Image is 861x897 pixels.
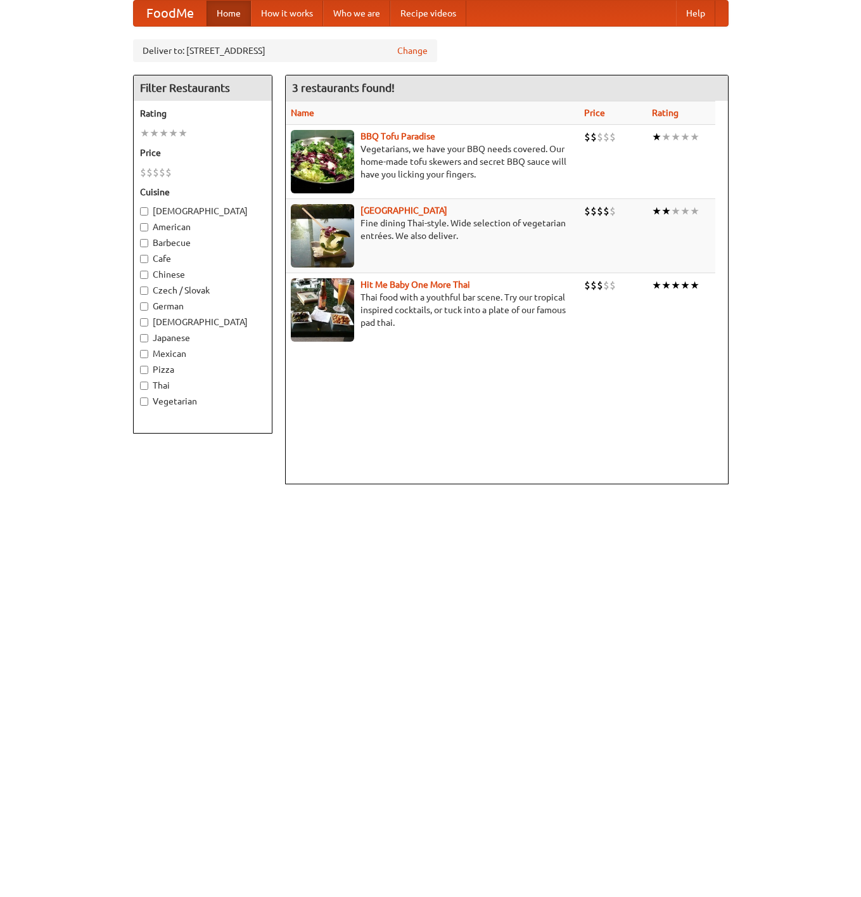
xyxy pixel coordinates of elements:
[690,130,699,144] li: ★
[590,278,597,292] li: $
[140,205,265,217] label: [DEMOGRAPHIC_DATA]
[140,236,265,249] label: Barbecue
[140,366,148,374] input: Pizza
[140,316,265,328] label: [DEMOGRAPHIC_DATA]
[140,126,150,140] li: ★
[292,82,395,94] ng-pluralize: 3 restaurants found!
[140,252,265,265] label: Cafe
[661,204,671,218] li: ★
[207,1,251,26] a: Home
[150,126,159,140] li: ★
[584,108,605,118] a: Price
[291,217,575,242] p: Fine dining Thai-style. Wide selection of vegetarian entrées. We also deliver.
[140,271,148,279] input: Chinese
[360,131,435,141] a: BBQ Tofu Paradise
[609,278,616,292] li: $
[140,379,265,392] label: Thai
[603,278,609,292] li: $
[140,302,148,311] input: German
[153,165,159,179] li: $
[603,204,609,218] li: $
[584,130,590,144] li: $
[661,130,671,144] li: ★
[291,130,354,193] img: tofuparadise.jpg
[609,204,616,218] li: $
[291,204,354,268] img: satay.jpg
[140,347,265,360] label: Mexican
[140,332,265,344] label: Japanese
[291,278,354,342] img: babythai.jpg
[671,278,680,292] li: ★
[680,204,690,218] li: ★
[690,278,699,292] li: ★
[165,165,172,179] li: $
[360,205,447,216] a: [GEOGRAPHIC_DATA]
[597,204,603,218] li: $
[169,126,178,140] li: ★
[690,204,699,218] li: ★
[140,350,148,358] input: Mexican
[140,223,148,231] input: American
[146,165,153,179] li: $
[661,278,671,292] li: ★
[652,108,679,118] a: Rating
[291,291,575,329] p: Thai food with a youthful bar scene. Try our tropical inspired cocktails, or tuck into a plate of...
[159,126,169,140] li: ★
[140,363,265,376] label: Pizza
[140,284,265,297] label: Czech / Slovak
[603,130,609,144] li: $
[584,204,590,218] li: $
[360,280,470,290] a: Hit Me Baby One More Thai
[140,107,265,120] h5: Rating
[609,130,616,144] li: $
[140,334,148,342] input: Japanese
[397,44,428,57] a: Change
[590,130,597,144] li: $
[140,287,148,295] input: Czech / Slovak
[323,1,390,26] a: Who we are
[652,130,661,144] li: ★
[680,130,690,144] li: ★
[134,75,272,101] h4: Filter Restaurants
[680,278,690,292] li: ★
[140,395,265,408] label: Vegetarian
[597,278,603,292] li: $
[590,204,597,218] li: $
[140,318,148,326] input: [DEMOGRAPHIC_DATA]
[134,1,207,26] a: FoodMe
[652,204,661,218] li: ★
[676,1,715,26] a: Help
[140,239,148,247] input: Barbecue
[597,130,603,144] li: $
[140,207,148,216] input: [DEMOGRAPHIC_DATA]
[140,186,265,198] h5: Cuisine
[140,397,148,406] input: Vegetarian
[178,126,188,140] li: ★
[671,130,680,144] li: ★
[291,108,314,118] a: Name
[140,165,146,179] li: $
[390,1,466,26] a: Recipe videos
[671,204,680,218] li: ★
[140,300,265,313] label: German
[159,165,165,179] li: $
[652,278,661,292] li: ★
[140,221,265,233] label: American
[291,143,575,181] p: Vegetarians, we have your BBQ needs covered. Our home-made tofu skewers and secret BBQ sauce will...
[140,146,265,159] h5: Price
[140,382,148,390] input: Thai
[133,39,437,62] div: Deliver to: [STREET_ADDRESS]
[251,1,323,26] a: How it works
[584,278,590,292] li: $
[140,268,265,281] label: Chinese
[140,255,148,263] input: Cafe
